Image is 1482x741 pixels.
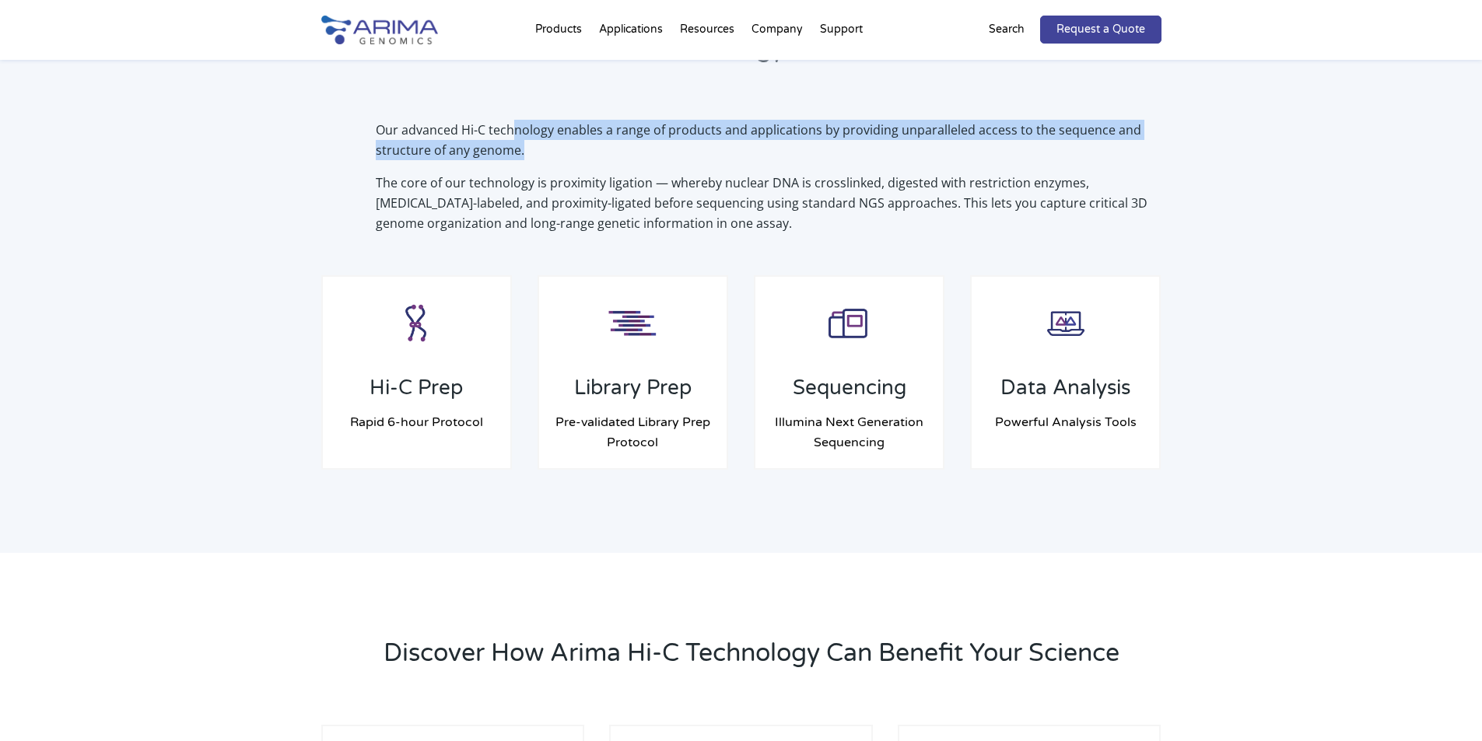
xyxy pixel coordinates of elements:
p: Search [989,19,1025,40]
img: Sequencing-Step_Icon_Arima-Genomics.png [818,292,880,355]
img: Library-Prep-Step_Icon_Arima-Genomics.png [601,292,664,355]
p: Our advanced Hi-C technology enables a range of products and applications by providing unparallel... [376,120,1161,173]
h3: Library Prep [555,376,712,412]
h4: Illumina Next Generation Sequencing [771,412,928,453]
img: Data-Analysis-Step_Icon_Arima-Genomics.png [1035,292,1097,355]
h4: Rapid 6-hour Protocol [338,412,496,432]
h3: Hi-C Prep [338,376,496,412]
img: HiC-Prep-Step_Icon_Arima-Genomics.png [385,292,447,355]
img: Arima-Genomics-logo [321,16,438,44]
h3: Sequencing [771,376,928,412]
h2: Discover How Arima Hi-C Technology Can Benefit Your Science [384,636,1161,683]
h4: Pre-validated Library Prep Protocol [555,412,712,453]
a: Request a Quote [1040,16,1161,44]
h4: Powerful Analysis Tools [987,412,1144,432]
h3: Data Analysis [987,376,1144,412]
p: The core of our technology is proximity ligation — whereby nuclear DNA is crosslinked, digested w... [376,173,1161,233]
